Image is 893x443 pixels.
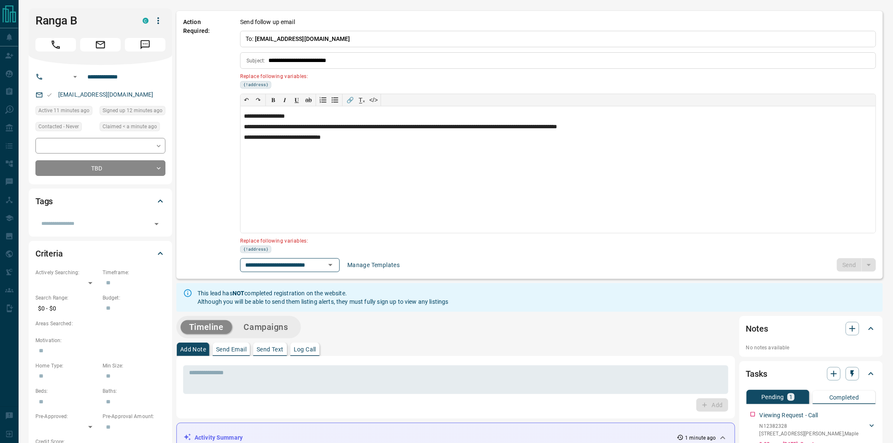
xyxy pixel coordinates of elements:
[306,97,312,103] s: ab
[35,294,98,302] p: Search Range:
[35,337,165,344] p: Motivation:
[103,413,165,420] p: Pre-Approval Amount:
[35,191,165,211] div: Tags
[761,394,784,400] p: Pending
[368,94,379,106] button: </>
[685,434,716,442] p: 1 minute ago
[198,286,449,309] div: This lead has completed registration on the website. Although you will be able to send them listi...
[246,57,265,65] p: Subject:
[216,346,246,352] p: Send Email
[35,14,130,27] h1: Ranga B
[103,106,162,115] span: Signed up 12 minutes ago
[181,320,232,334] button: Timeline
[342,258,405,272] button: Manage Templates
[233,290,244,297] strong: NOT
[746,322,768,335] h2: Notes
[329,94,341,106] button: Bullet list
[35,194,53,208] h2: Tags
[35,106,95,118] div: Sat Sep 13 2025
[151,218,162,230] button: Open
[356,94,368,106] button: T̲ₓ
[240,235,870,246] p: Replace following variables:
[241,94,252,106] button: ↶
[240,70,870,81] p: Replace following variables:
[35,243,165,264] div: Criteria
[38,122,79,131] span: Contacted - Never
[760,421,876,439] div: N12382328[STREET_ADDRESS][PERSON_NAME],Maple
[325,259,336,271] button: Open
[317,94,329,106] button: Numbered list
[103,362,165,370] p: Min Size:
[35,413,98,420] p: Pre-Approved:
[746,319,876,339] div: Notes
[143,18,149,24] div: condos.ca
[789,394,793,400] p: 1
[760,430,859,438] p: [STREET_ADDRESS][PERSON_NAME] , Maple
[35,362,98,370] p: Home Type:
[267,94,279,106] button: 𝐁
[746,344,876,351] p: No notes available
[279,94,291,106] button: 𝑰
[80,38,121,51] span: Email
[303,94,314,106] button: ab
[746,367,767,381] h2: Tasks
[235,320,297,334] button: Campaigns
[103,269,165,276] p: Timeframe:
[760,411,818,420] p: Viewing Request - Call
[100,106,165,118] div: Sat Sep 13 2025
[103,294,165,302] p: Budget:
[103,387,165,395] p: Baths:
[180,346,206,352] p: Add Note
[46,92,52,98] svg: Email Valid
[294,346,316,352] p: Log Call
[70,72,80,82] button: Open
[240,31,876,47] p: To:
[257,346,284,352] p: Send Text
[183,18,227,272] p: Action Required:
[35,320,165,327] p: Areas Searched:
[252,94,264,106] button: ↷
[243,246,268,253] span: {!address}
[829,394,859,400] p: Completed
[195,433,243,442] p: Activity Summary
[58,91,154,98] a: [EMAIL_ADDRESS][DOMAIN_NAME]
[35,160,165,176] div: TBD
[35,247,63,260] h2: Criteria
[837,258,876,272] div: split button
[35,38,76,51] span: Call
[295,97,299,103] span: 𝐔
[38,106,89,115] span: Active 11 minutes ago
[35,387,98,395] p: Beds:
[100,122,165,134] div: Sat Sep 13 2025
[35,302,98,316] p: $0 - $0
[344,94,356,106] button: 🔗
[291,94,303,106] button: 𝐔
[103,122,157,131] span: Claimed < a minute ago
[746,364,876,384] div: Tasks
[240,18,295,27] p: Send follow up email
[35,269,98,276] p: Actively Searching:
[125,38,165,51] span: Message
[243,81,268,88] span: {!address}
[760,422,859,430] p: N12382328
[255,35,350,42] span: [EMAIL_ADDRESS][DOMAIN_NAME]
